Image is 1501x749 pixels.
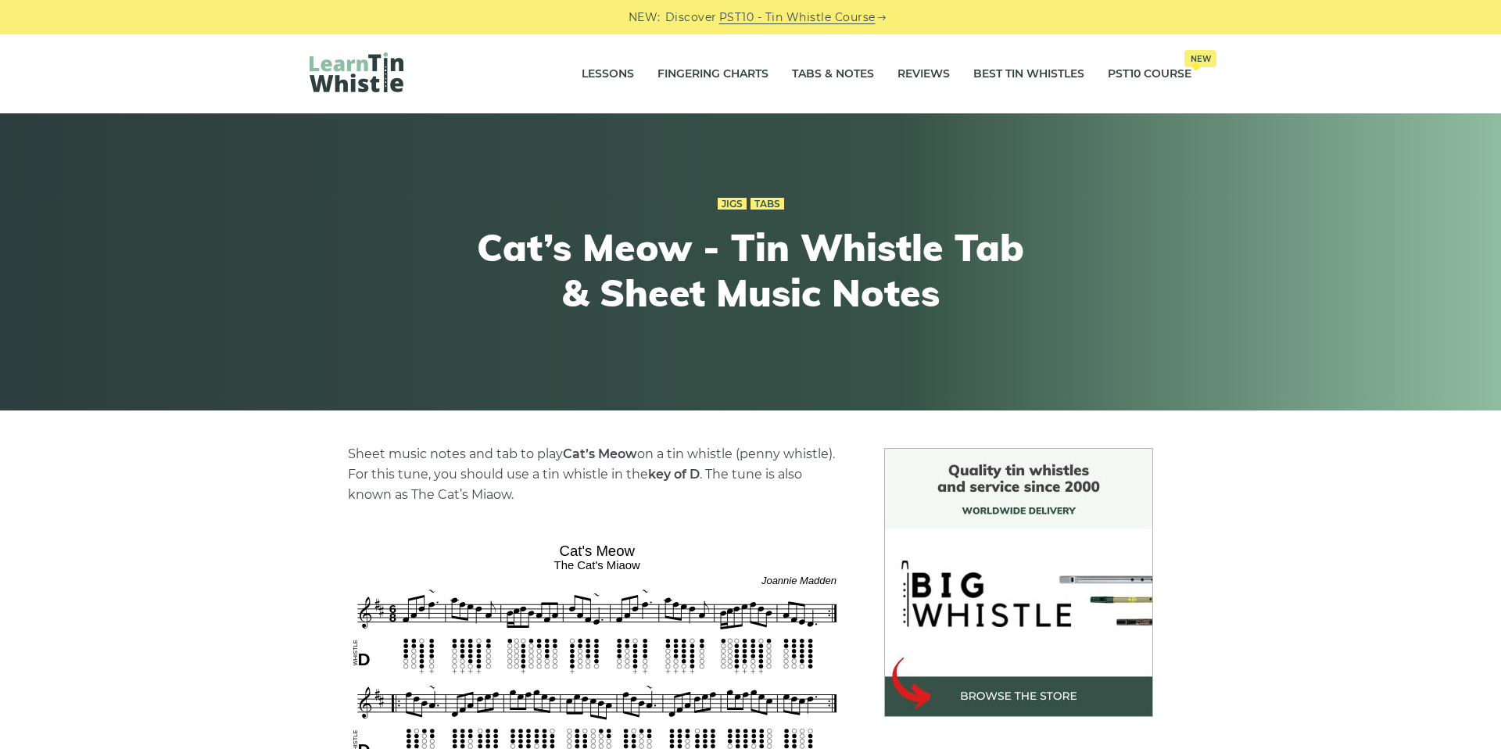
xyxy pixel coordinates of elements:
[563,446,637,461] strong: Cat’s Meow
[1184,50,1216,67] span: New
[897,55,950,94] a: Reviews
[310,52,403,92] img: LearnTinWhistle.com
[657,55,768,94] a: Fingering Charts
[1108,55,1191,94] a: PST10 CourseNew
[348,444,847,505] p: Sheet music notes and tab to play on a tin whistle (penny whistle). For this tune, you should use...
[582,55,634,94] a: Lessons
[973,55,1084,94] a: Best Tin Whistles
[648,467,700,482] strong: key of D
[463,225,1038,315] h1: Cat’s Meow - Tin Whistle Tab & Sheet Music Notes
[750,198,784,210] a: Tabs
[718,198,747,210] a: Jigs
[884,448,1153,717] img: BigWhistle Tin Whistle Store
[792,55,874,94] a: Tabs & Notes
